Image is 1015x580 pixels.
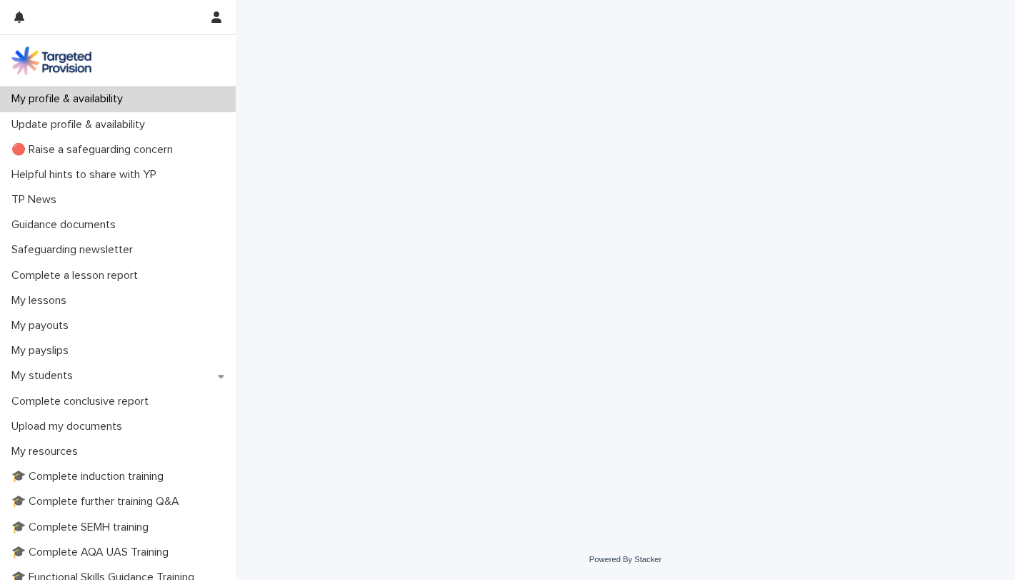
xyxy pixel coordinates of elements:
p: 🎓 Complete further training Q&A [6,495,191,508]
p: My resources [6,445,89,458]
p: 🎓 Complete SEMH training [6,521,160,534]
p: My payslips [6,344,80,358]
p: Upload my documents [6,420,134,433]
img: M5nRWzHhSzIhMunXDL62 [11,46,91,75]
p: Complete a lesson report [6,269,149,282]
p: Helpful hints to share with YP [6,168,168,182]
p: My students [6,369,84,383]
p: My profile & availability [6,92,134,106]
p: Guidance documents [6,218,127,232]
p: Complete conclusive report [6,395,160,408]
p: Safeguarding newsletter [6,243,144,257]
p: Update profile & availability [6,118,156,132]
p: My lessons [6,294,78,308]
p: 🎓 Complete induction training [6,470,175,483]
p: 🎓 Complete AQA UAS Training [6,546,180,559]
p: 🔴 Raise a safeguarding concern [6,143,184,157]
a: Powered By Stacker [589,555,661,564]
p: My payouts [6,319,80,333]
p: TP News [6,193,68,207]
